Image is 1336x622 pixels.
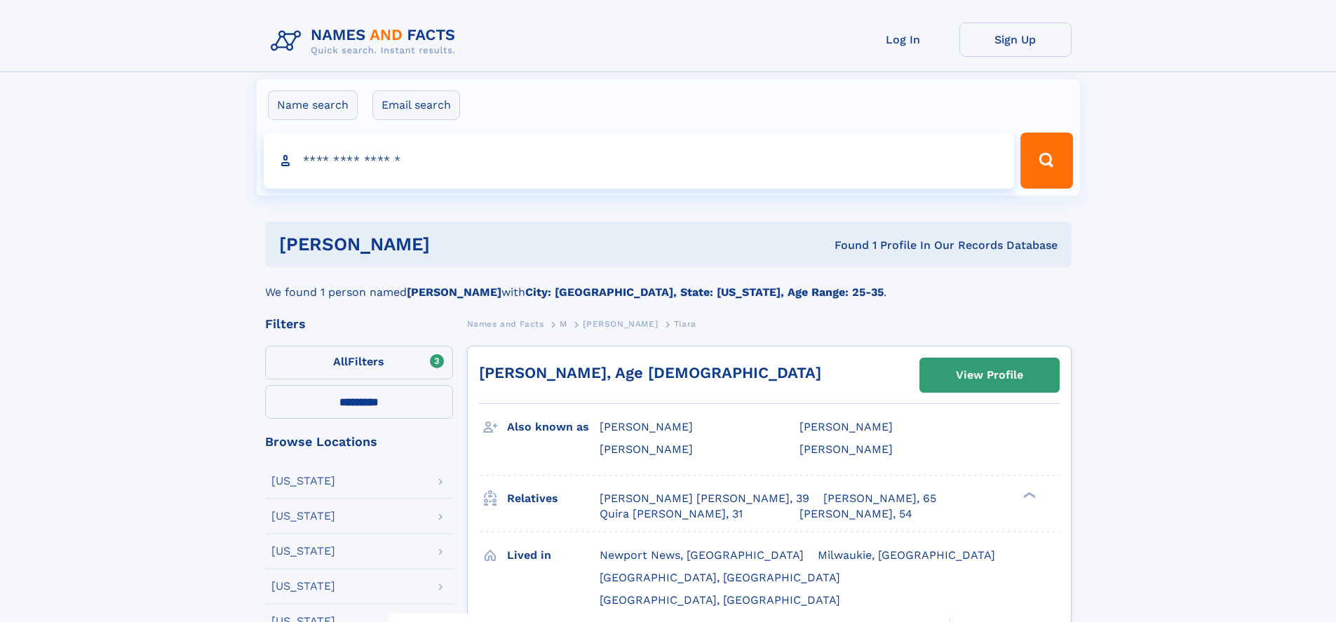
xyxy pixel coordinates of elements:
[799,506,912,522] a: [PERSON_NAME], 54
[467,315,544,332] a: Names and Facts
[600,420,693,433] span: [PERSON_NAME]
[799,420,893,433] span: [PERSON_NAME]
[632,238,1058,253] div: Found 1 Profile In Our Records Database
[271,511,335,522] div: [US_STATE]
[372,90,460,120] label: Email search
[507,543,600,567] h3: Lived in
[818,548,995,562] span: Milwaukie, [GEOGRAPHIC_DATA]
[600,491,809,506] a: [PERSON_NAME] [PERSON_NAME], 39
[333,355,348,368] span: All
[674,319,696,329] span: Tiara
[279,236,633,253] h1: [PERSON_NAME]
[956,359,1023,391] div: View Profile
[265,22,467,60] img: Logo Names and Facts
[271,581,335,592] div: [US_STATE]
[560,319,567,329] span: M
[600,571,840,584] span: [GEOGRAPHIC_DATA], [GEOGRAPHIC_DATA]
[525,285,884,299] b: City: [GEOGRAPHIC_DATA], State: [US_STATE], Age Range: 25-35
[265,318,453,330] div: Filters
[268,90,358,120] label: Name search
[507,487,600,511] h3: Relatives
[479,364,821,381] a: [PERSON_NAME], Age [DEMOGRAPHIC_DATA]
[264,133,1015,189] input: search input
[920,358,1059,392] a: View Profile
[823,491,936,506] a: [PERSON_NAME], 65
[847,22,959,57] a: Log In
[271,546,335,557] div: [US_STATE]
[959,22,1072,57] a: Sign Up
[560,315,567,332] a: M
[1020,133,1072,189] button: Search Button
[265,435,453,448] div: Browse Locations
[600,593,840,607] span: [GEOGRAPHIC_DATA], [GEOGRAPHIC_DATA]
[507,415,600,439] h3: Also known as
[407,285,501,299] b: [PERSON_NAME]
[600,548,804,562] span: Newport News, [GEOGRAPHIC_DATA]
[583,319,658,329] span: [PERSON_NAME]
[265,267,1072,301] div: We found 1 person named with .
[265,346,453,379] label: Filters
[600,442,693,456] span: [PERSON_NAME]
[271,475,335,487] div: [US_STATE]
[799,442,893,456] span: [PERSON_NAME]
[1020,490,1037,499] div: ❯
[583,315,658,332] a: [PERSON_NAME]
[600,506,743,522] a: Quira [PERSON_NAME], 31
